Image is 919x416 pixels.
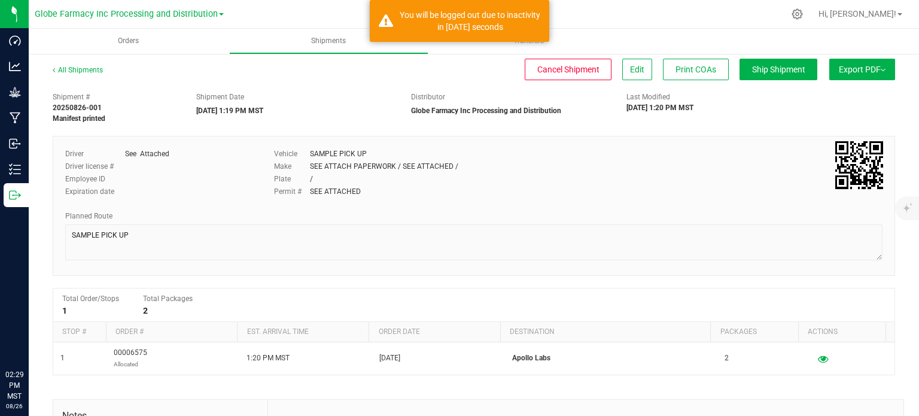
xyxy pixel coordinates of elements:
span: Globe Farmacy Inc Processing and Distribution [35,9,218,19]
span: Hi, [PERSON_NAME]! [818,9,896,19]
strong: 20250826-001 [53,104,102,112]
a: Orders [29,29,228,54]
button: Print COAs [663,59,729,80]
strong: [DATE] 1:19 PM MST [196,107,263,115]
strong: [DATE] 1:20 PM MST [626,104,693,112]
div: Manage settings [790,8,805,20]
label: Expiration date [65,186,125,197]
inline-svg: Grow [9,86,21,98]
th: Stop # [53,322,106,342]
strong: Manifest printed [53,114,105,123]
span: Total Packages [143,294,193,303]
span: Total Order/Stops [62,294,119,303]
label: Shipment Date [196,92,244,102]
qrcode: 20250826-001 [835,141,883,189]
inline-svg: Analytics [9,60,21,72]
label: Permit # [274,186,310,197]
button: Export PDF [829,59,895,80]
inline-svg: Inbound [9,138,21,150]
div: SEE ATTACHED [310,186,361,197]
span: Ship Shipment [752,65,805,74]
p: 02:29 PM MST [5,369,23,402]
label: Plate [274,174,310,184]
iframe: Resource center unread badge [35,318,50,333]
a: All Shipments [53,66,103,74]
div: See Attached [125,148,169,159]
inline-svg: Inventory [9,163,21,175]
div: / [310,174,313,184]
span: [DATE] [379,353,400,364]
inline-svg: Manufacturing [9,112,21,124]
div: You will be logged out due to inactivity in 1113 seconds [400,9,540,33]
img: Scan me! [835,141,883,189]
span: 1 [60,353,65,364]
strong: 1 [62,306,67,315]
p: Apollo Labs [512,353,710,364]
label: Last Modified [626,92,670,102]
span: 1:20 PM MST [247,353,290,364]
span: Shipment # [53,92,178,102]
span: Orders [102,36,155,46]
th: Destination [500,322,710,342]
a: Shipments [229,29,428,54]
span: Planned Route [65,212,112,220]
button: Ship Shipment [740,59,817,80]
label: Distributor [411,92,445,102]
th: Order date [369,322,500,342]
div: SEE ATTACH PAPERWORK / SEE ATTACHED / [310,161,458,172]
p: Allocated [114,359,147,370]
p: 08/26 [5,402,23,411]
label: Driver license # [65,161,125,172]
span: Cancel Shipment [537,65,600,74]
label: Driver [65,148,125,159]
inline-svg: Dashboard [9,35,21,47]
span: 2 [725,353,729,364]
th: Actions [798,322,885,342]
div: SAMPLE PICK UP [310,148,367,159]
span: Shipments [295,36,362,46]
button: Edit [622,59,652,80]
th: Packages [710,322,798,342]
span: 00006575 [114,347,147,370]
label: Vehicle [274,148,310,159]
th: Est. arrival time [237,322,369,342]
label: Employee ID [65,174,125,184]
span: Edit [630,65,644,74]
label: Make [274,161,310,172]
inline-svg: Outbound [9,189,21,201]
th: Order # [106,322,238,342]
iframe: Resource center [12,320,48,356]
span: Print COAs [675,65,716,74]
strong: Globe Farmacy Inc Processing and Distribution [411,107,561,115]
strong: 2 [143,306,148,315]
button: Cancel Shipment [525,59,611,80]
